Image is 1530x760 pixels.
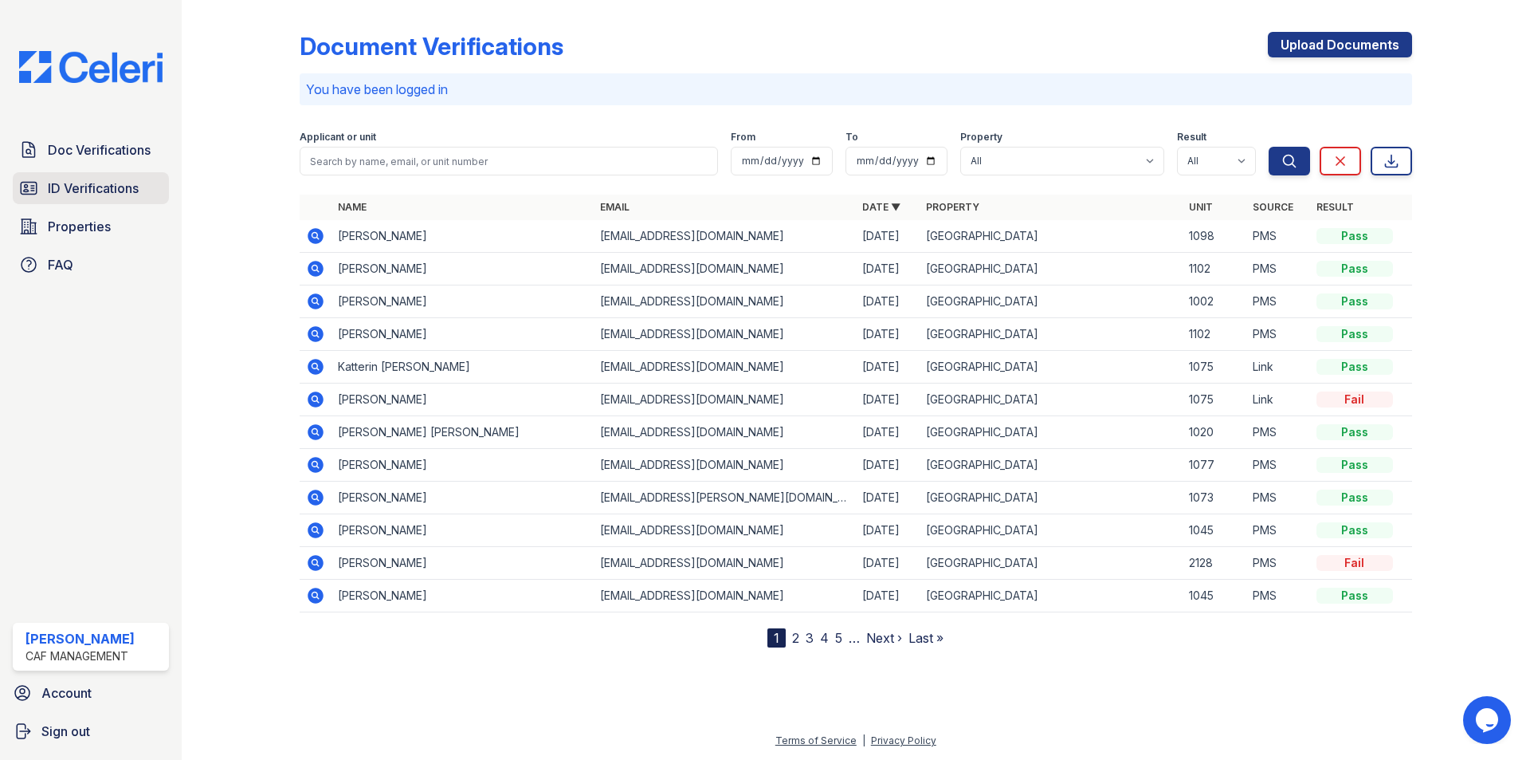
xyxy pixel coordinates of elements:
[41,683,92,703] span: Account
[908,630,943,646] a: Last »
[13,172,169,204] a: ID Verifications
[856,416,920,449] td: [DATE]
[1316,261,1393,277] div: Pass
[856,285,920,318] td: [DATE]
[1246,482,1310,514] td: PMS
[1183,416,1246,449] td: 1020
[1246,514,1310,547] td: PMS
[775,734,857,746] a: Terms of Service
[856,253,920,285] td: [DATE]
[920,449,1182,482] td: [GEOGRAPHIC_DATA]
[331,253,594,285] td: [PERSON_NAME]
[1183,253,1246,285] td: 1102
[594,547,856,580] td: [EMAIL_ADDRESS][DOMAIN_NAME]
[594,514,856,547] td: [EMAIL_ADDRESS][DOMAIN_NAME]
[13,134,169,166] a: Doc Verifications
[300,147,718,175] input: Search by name, email, or unit number
[331,384,594,416] td: [PERSON_NAME]
[13,211,169,242] a: Properties
[338,201,367,213] a: Name
[920,253,1182,285] td: [GEOGRAPHIC_DATA]
[849,628,860,648] span: …
[1316,457,1393,473] div: Pass
[1183,285,1246,318] td: 1002
[856,351,920,384] td: [DATE]
[13,249,169,281] a: FAQ
[920,220,1182,253] td: [GEOGRAPHIC_DATA]
[1246,547,1310,580] td: PMS
[1183,351,1246,384] td: 1075
[1246,416,1310,449] td: PMS
[6,715,175,747] button: Sign out
[594,285,856,318] td: [EMAIL_ADDRESS][DOMAIN_NAME]
[871,734,936,746] a: Privacy Policy
[48,179,139,198] span: ID Verifications
[1183,318,1246,351] td: 1102
[48,255,73,274] span: FAQ
[1246,351,1310,384] td: Link
[6,677,175,709] a: Account
[331,547,594,580] td: [PERSON_NAME]
[1189,201,1213,213] a: Unit
[331,580,594,612] td: [PERSON_NAME]
[856,384,920,416] td: [DATE]
[856,220,920,253] td: [DATE]
[960,131,1002,144] label: Property
[1183,482,1246,514] td: 1073
[594,580,856,612] td: [EMAIL_ADDRESS][DOMAIN_NAME]
[731,131,755,144] label: From
[306,80,1406,99] p: You have been logged in
[594,253,856,285] td: [EMAIL_ADDRESS][DOMAIN_NAME]
[331,416,594,449] td: [PERSON_NAME] [PERSON_NAME]
[920,547,1182,580] td: [GEOGRAPHIC_DATA]
[331,482,594,514] td: [PERSON_NAME]
[920,580,1182,612] td: [GEOGRAPHIC_DATA]
[594,482,856,514] td: [EMAIL_ADDRESS][PERSON_NAME][DOMAIN_NAME]
[1177,131,1206,144] label: Result
[1316,490,1393,506] div: Pass
[1183,580,1246,612] td: 1045
[856,580,920,612] td: [DATE]
[856,482,920,514] td: [DATE]
[856,318,920,351] td: [DATE]
[862,201,900,213] a: Date ▼
[594,384,856,416] td: [EMAIL_ADDRESS][DOMAIN_NAME]
[856,514,920,547] td: [DATE]
[1316,201,1354,213] a: Result
[594,351,856,384] td: [EMAIL_ADDRESS][DOMAIN_NAME]
[1246,449,1310,482] td: PMS
[862,734,865,746] div: |
[1246,384,1310,416] td: Link
[920,285,1182,318] td: [GEOGRAPHIC_DATA]
[1316,424,1393,440] div: Pass
[1268,32,1412,57] a: Upload Documents
[594,318,856,351] td: [EMAIL_ADDRESS][DOMAIN_NAME]
[920,482,1182,514] td: [GEOGRAPHIC_DATA]
[594,220,856,253] td: [EMAIL_ADDRESS][DOMAIN_NAME]
[331,449,594,482] td: [PERSON_NAME]
[600,201,630,213] a: Email
[820,630,829,646] a: 4
[920,416,1182,449] td: [GEOGRAPHIC_DATA]
[41,722,90,741] span: Sign out
[331,318,594,351] td: [PERSON_NAME]
[331,351,594,384] td: Katterin [PERSON_NAME]
[594,449,856,482] td: [EMAIL_ADDRESS][DOMAIN_NAME]
[25,629,135,648] div: [PERSON_NAME]
[48,140,151,159] span: Doc Verifications
[1246,253,1310,285] td: PMS
[48,217,111,236] span: Properties
[1246,318,1310,351] td: PMS
[856,449,920,482] td: [DATE]
[1316,326,1393,342] div: Pass
[1246,285,1310,318] td: PMS
[1316,522,1393,538] div: Pass
[6,51,175,83] img: CE_Logo_Blue-a8612792a0a2168367f1c8372b55b34899dd931a85d93a1a3d3e32e68fde9ad4.png
[792,630,799,646] a: 2
[920,384,1182,416] td: [GEOGRAPHIC_DATA]
[1316,228,1393,244] div: Pass
[1183,220,1246,253] td: 1098
[1316,293,1393,309] div: Pass
[1463,696,1514,744] iframe: chat widget
[845,131,858,144] label: To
